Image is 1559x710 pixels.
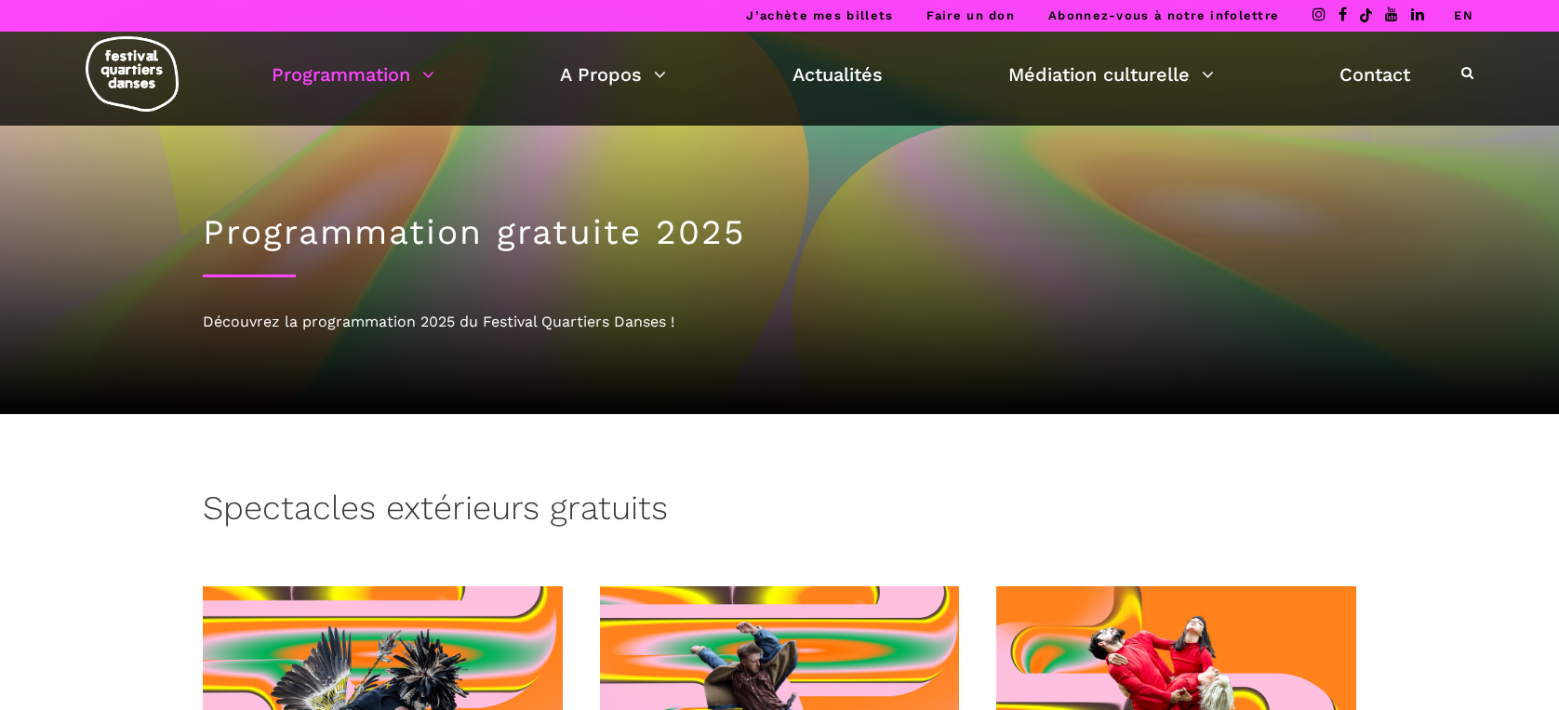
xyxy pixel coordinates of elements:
[926,8,1015,22] a: Faire un don
[1008,59,1214,90] a: Médiation culturelle
[203,310,1356,334] div: Découvrez la programmation 2025 du Festival Quartiers Danses !
[1048,8,1279,22] a: Abonnez-vous à notre infolettre
[272,59,434,90] a: Programmation
[86,36,179,112] img: logo-fqd-med
[793,59,883,90] a: Actualités
[746,8,893,22] a: J’achète mes billets
[203,212,1356,253] h1: Programmation gratuite 2025
[560,59,666,90] a: A Propos
[203,489,668,535] h3: Spectacles extérieurs gratuits
[1339,59,1410,90] a: Contact
[1454,8,1473,22] a: EN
